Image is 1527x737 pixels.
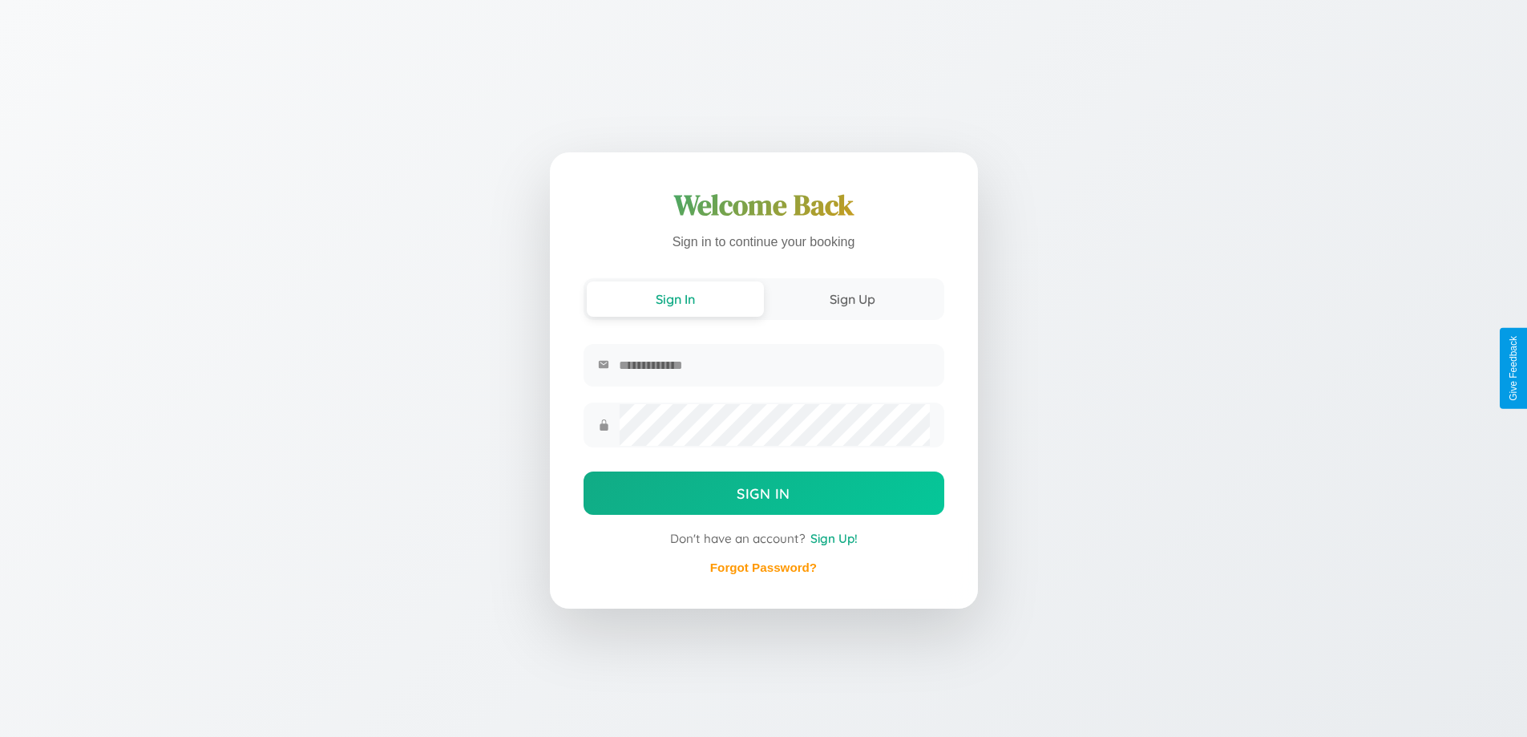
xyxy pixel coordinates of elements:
button: Sign In [584,472,944,515]
span: Sign Up! [810,531,858,546]
h1: Welcome Back [584,186,944,225]
div: Give Feedback [1508,336,1519,401]
div: Don't have an account? [584,531,944,546]
a: Forgot Password? [710,561,817,574]
button: Sign Up [764,281,941,317]
p: Sign in to continue your booking [584,231,944,254]
button: Sign In [587,281,764,317]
